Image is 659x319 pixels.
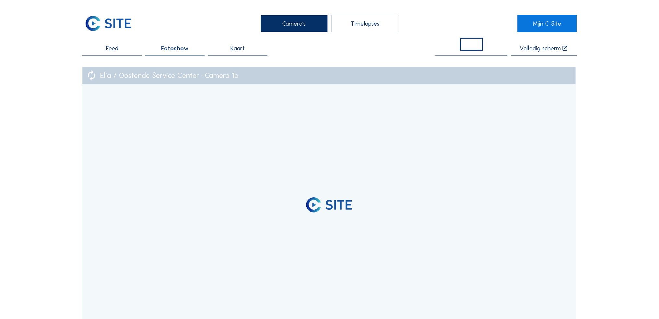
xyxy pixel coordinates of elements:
[82,15,134,32] img: C-SITE Logo
[312,197,315,212] img: logo_pic
[325,200,352,210] img: logo_text
[82,15,142,32] a: C-SITE Logo
[230,45,245,51] span: Kaart
[161,45,189,51] span: Fotoshow
[205,72,239,79] div: Camera 1b
[517,15,577,32] a: Mijn C-Site
[106,45,118,51] span: Feed
[331,15,398,32] div: Timelapses
[261,15,328,32] div: Camera's
[520,45,561,52] div: Volledig scherm
[100,72,205,79] div: Elia / Oostende Service Center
